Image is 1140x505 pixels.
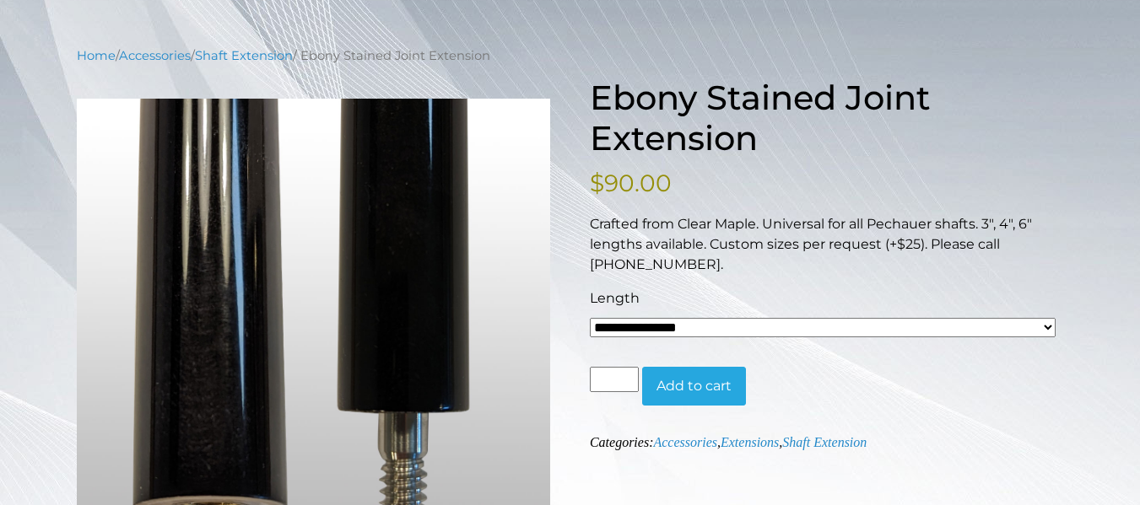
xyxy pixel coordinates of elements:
[653,435,717,449] a: Accessories
[642,367,746,406] button: Add to cart
[782,435,867,449] a: Shaft Extension
[590,435,867,449] span: Categories: , ,
[590,169,672,197] bdi: 90.00
[77,48,116,63] a: Home
[590,214,1064,275] p: Crafted from Clear Maple. Universal for all Pechauer shafts. 3″, 4″, 6″ lengths available. Custom...
[590,169,604,197] span: $
[590,78,1064,158] h1: Ebony Stained Joint Extension
[721,435,779,449] a: Extensions
[119,48,191,63] a: Accessories
[590,290,640,306] span: Length
[77,46,1064,65] nav: Breadcrumb
[590,367,639,392] input: Product quantity
[195,48,293,63] a: Shaft Extension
